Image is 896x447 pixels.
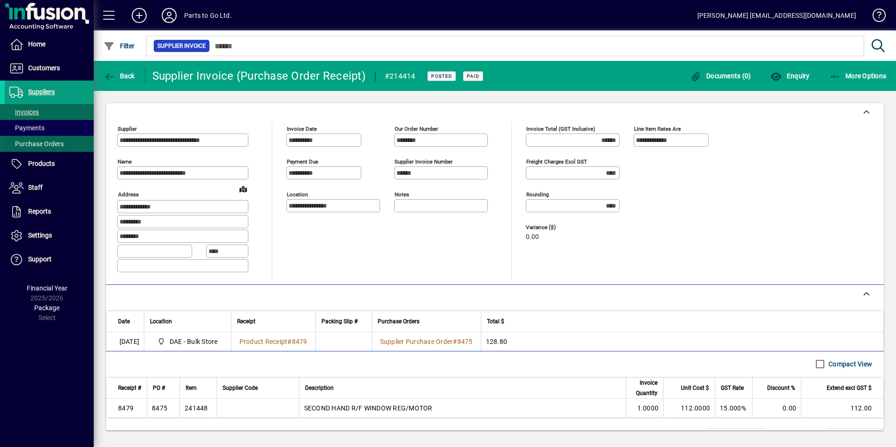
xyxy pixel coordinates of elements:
[697,8,856,23] div: [PERSON_NAME] [EMAIL_ADDRESS][DOMAIN_NAME]
[626,399,663,417] td: 1.0000
[106,399,147,417] td: 8479
[453,338,457,345] span: #
[5,136,94,152] a: Purchase Orders
[5,104,94,120] a: Invoices
[377,336,476,347] a: Supplier Purchase Order#8475
[170,337,218,346] span: DAE - Bulk Store
[827,359,872,369] label: Compact View
[94,67,145,84] app-page-header-button: Back
[5,57,94,80] a: Customers
[104,72,135,80] span: Back
[487,316,872,327] div: Total $
[681,383,709,393] span: Unit Cost $
[239,338,288,345] span: Product Receipt
[801,399,883,417] td: 112.00
[184,8,232,23] div: Parts to Go Ltd.
[395,191,409,198] mat-label: Notes
[118,126,137,132] mat-label: Supplier
[28,40,45,48] span: Home
[237,316,255,327] span: Receipt
[152,68,366,83] div: Supplier Invoice (Purchase Order Receipt)
[690,72,751,80] span: Documents (0)
[186,383,197,393] span: Item
[828,428,884,440] td: 112.00
[101,37,137,54] button: Filter
[688,67,754,84] button: Documents (0)
[28,184,43,191] span: Staff
[185,403,208,413] div: 241448
[5,200,94,223] a: Reports
[124,7,154,24] button: Add
[28,88,55,96] span: Suppliers
[431,73,452,79] span: Posted
[118,316,138,327] div: Date
[526,126,595,132] mat-label: Invoice Total (GST inclusive)
[101,67,137,84] button: Back
[5,152,94,176] a: Products
[299,399,626,417] td: SECOND HAND R/F WINDOW REG/MOTOR
[827,67,889,84] button: More Options
[157,41,206,51] span: Supplier Invoice
[5,248,94,271] a: Support
[767,383,795,393] span: Discount %
[385,69,416,84] div: #214414
[481,332,884,351] td: 128.80
[526,158,587,165] mat-label: Freight charges excl GST
[526,191,549,198] mat-label: Rounding
[5,224,94,247] a: Settings
[5,176,94,200] a: Staff
[34,304,60,312] span: Package
[154,7,184,24] button: Profile
[287,338,291,345] span: #
[829,72,887,80] span: More Options
[487,316,504,327] span: Total $
[154,336,222,347] span: DAE - Bulk Store
[321,316,366,327] div: Packing Slip #
[771,428,828,440] td: GST exclusive
[287,191,308,198] mat-label: Location
[236,336,311,347] a: Product Receipt#8479
[28,208,51,215] span: Reports
[768,67,812,84] button: Enquiry
[28,255,52,263] span: Support
[287,158,318,165] mat-label: Payment due
[118,316,130,327] span: Date
[153,383,165,393] span: PO #
[287,126,317,132] mat-label: Invoice date
[395,126,438,132] mat-label: Our order number
[378,316,419,327] span: Purchase Orders
[28,231,52,239] span: Settings
[642,428,708,440] td: Freight (excl GST)
[715,399,752,417] td: 15.000%
[632,378,657,398] span: Invoice Quantity
[223,383,258,393] span: Supplier Code
[663,399,715,417] td: 112.0000
[9,124,45,132] span: Payments
[118,158,132,165] mat-label: Name
[147,399,179,417] td: 8475
[634,126,681,132] mat-label: Line item rates are
[28,64,60,72] span: Customers
[708,428,764,440] td: 0.00
[457,338,473,345] span: 8475
[9,108,39,116] span: Invoices
[118,383,141,393] span: Receipt #
[150,316,172,327] span: Location
[237,316,310,327] div: Receipt
[5,33,94,56] a: Home
[380,338,453,345] span: Supplier Purchase Order
[526,224,582,231] span: Variance ($)
[5,120,94,136] a: Payments
[9,140,64,148] span: Purchase Orders
[292,338,307,345] span: 8479
[236,181,251,196] a: View on map
[770,72,809,80] span: Enquiry
[27,284,67,292] span: Financial Year
[827,383,872,393] span: Extend excl GST $
[752,399,801,417] td: 0.00
[526,233,539,241] span: 0.00
[395,158,453,165] mat-label: Supplier invoice number
[321,316,358,327] span: Packing Slip #
[866,2,884,32] a: Knowledge Base
[119,337,140,346] span: [DATE]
